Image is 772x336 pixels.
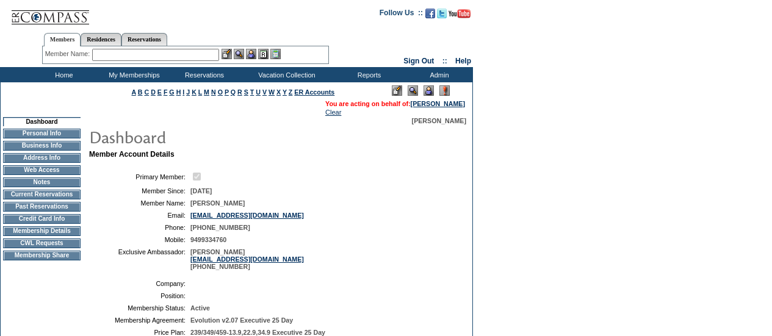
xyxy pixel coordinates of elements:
td: Follow Us :: [380,7,423,22]
a: A [132,88,136,96]
td: Notes [3,177,81,187]
a: C [144,88,149,96]
a: [EMAIL_ADDRESS][DOMAIN_NAME] [190,256,304,263]
td: Personal Info [3,129,81,138]
a: J [186,88,190,96]
a: K [192,88,197,96]
a: V [262,88,267,96]
img: Become our fan on Facebook [425,9,435,18]
img: View Mode [408,85,418,96]
td: Address Info [3,153,81,163]
img: Subscribe to our YouTube Channel [449,9,471,18]
a: Subscribe to our YouTube Channel [449,12,471,20]
td: Membership Share [3,251,81,260]
a: Clear [325,109,341,116]
a: Reservations [121,33,167,46]
span: You are acting on behalf of: [325,100,465,107]
a: T [250,88,254,96]
td: Web Access [3,165,81,175]
a: D [151,88,156,96]
a: H [176,88,181,96]
a: Residences [81,33,121,46]
td: Membership Status: [94,304,186,312]
a: Follow us on Twitter [437,12,447,20]
span: [PERSON_NAME] [412,117,466,124]
span: 239/349/459-13.9,22.9,34.9 Executive 25 Day [190,329,325,336]
img: View [234,49,244,59]
a: Q [231,88,236,96]
td: Email: [94,212,186,219]
div: Member Name: [45,49,92,59]
img: b_edit.gif [222,49,232,59]
td: Vacation Collection [238,67,333,82]
a: ER Accounts [294,88,334,96]
a: S [244,88,248,96]
a: O [218,88,223,96]
img: Impersonate [424,85,434,96]
img: Edit Mode [392,85,402,96]
a: N [211,88,216,96]
td: Membership Agreement: [94,316,186,324]
a: B [138,88,143,96]
td: Price Plan: [94,329,186,336]
a: Help [455,57,471,65]
span: :: [442,57,447,65]
img: Impersonate [246,49,256,59]
td: Credit Card Info [3,214,81,224]
img: Reservations [258,49,269,59]
a: U [256,88,261,96]
a: P [225,88,229,96]
img: Follow us on Twitter [437,9,447,18]
td: Past Reservations [3,202,81,212]
td: Admin [403,67,473,82]
td: Business Info [3,141,81,151]
a: Y [283,88,287,96]
span: Evolution v2.07 Executive 25 Day [190,316,293,324]
a: I [182,88,184,96]
a: G [169,88,174,96]
a: Sign Out [403,57,434,65]
a: X [276,88,281,96]
td: Position: [94,292,186,299]
img: pgTtlDashboard.gif [88,124,333,149]
td: Membership Details [3,226,81,236]
a: Members [44,33,81,46]
td: Primary Member: [94,171,186,182]
a: F [164,88,168,96]
a: E [157,88,162,96]
td: Member Name: [94,199,186,207]
td: Exclusive Ambassador: [94,248,186,270]
td: Reservations [168,67,238,82]
td: CWL Requests [3,238,81,248]
td: Mobile: [94,236,186,243]
a: [PERSON_NAME] [411,100,465,107]
span: [PERSON_NAME] [190,199,245,207]
a: Become our fan on Facebook [425,12,435,20]
span: Active [190,304,210,312]
td: Current Reservations [3,190,81,199]
td: My Memberships [98,67,168,82]
a: Z [289,88,293,96]
td: Phone: [94,224,186,231]
a: M [204,88,209,96]
td: Company: [94,280,186,287]
a: W [269,88,275,96]
span: 9499334760 [190,236,226,243]
a: R [237,88,242,96]
a: L [198,88,202,96]
b: Member Account Details [89,150,175,159]
td: Home [27,67,98,82]
span: [PHONE_NUMBER] [190,224,250,231]
img: Log Concern/Member Elevation [439,85,450,96]
img: b_calculator.gif [270,49,281,59]
span: [DATE] [190,187,212,195]
span: [PERSON_NAME] [PHONE_NUMBER] [190,248,304,270]
a: [EMAIL_ADDRESS][DOMAIN_NAME] [190,212,304,219]
td: Reports [333,67,403,82]
td: Member Since: [94,187,186,195]
td: Dashboard [3,117,81,126]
